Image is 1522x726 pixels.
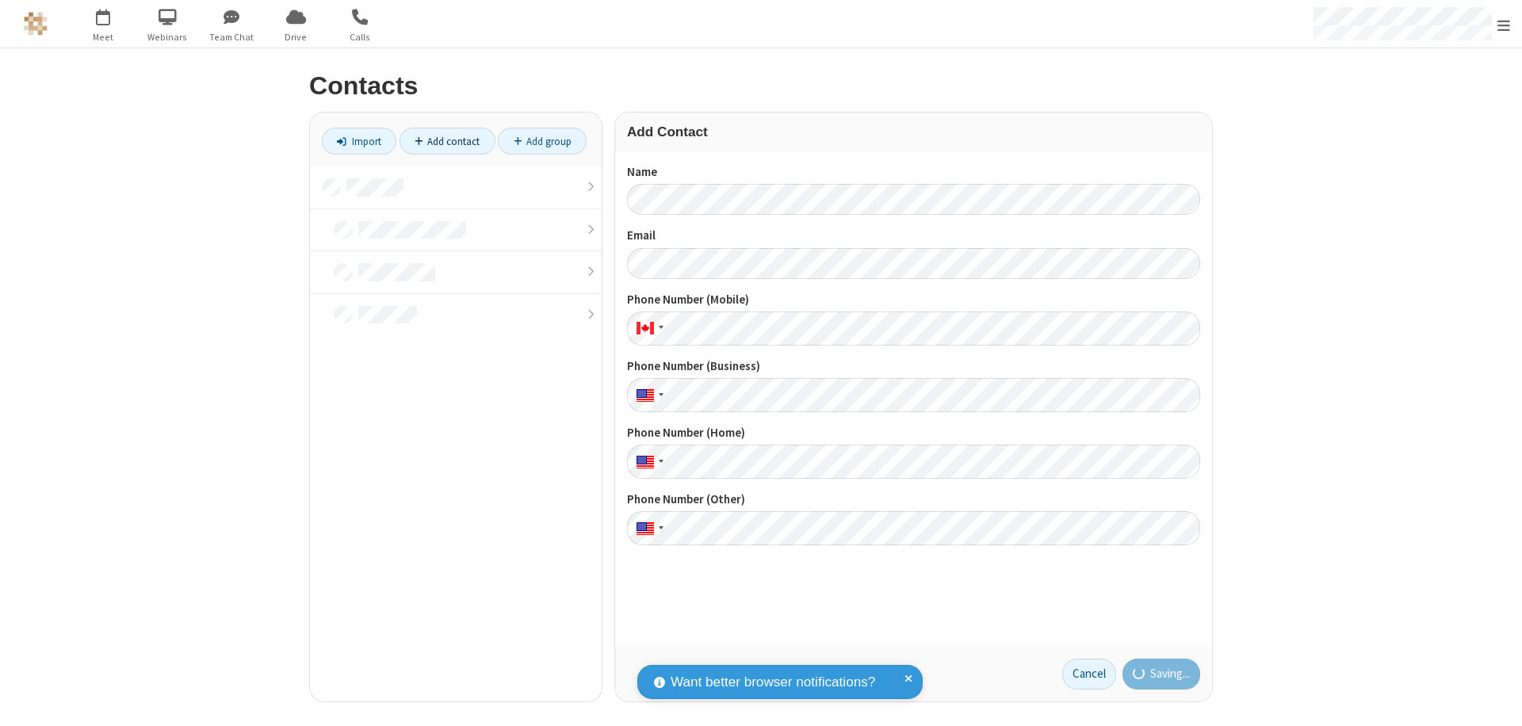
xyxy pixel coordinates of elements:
[627,511,668,545] div: United States: + 1
[627,445,668,479] div: United States: + 1
[1122,659,1201,690] button: Saving...
[400,128,495,155] a: Add contact
[671,672,875,693] span: Want better browser notifications?
[266,30,326,44] span: Drive
[74,30,133,44] span: Meet
[627,291,1200,309] label: Phone Number (Mobile)
[138,30,197,44] span: Webinars
[627,491,1200,509] label: Phone Number (Other)
[1150,665,1190,683] span: Saving...
[202,30,262,44] span: Team Chat
[322,128,396,155] a: Import
[627,357,1200,376] label: Phone Number (Business)
[309,72,1213,100] h2: Contacts
[498,128,587,155] a: Add group
[24,12,48,36] img: QA Selenium DO NOT DELETE OR CHANGE
[627,378,668,412] div: United States: + 1
[627,424,1200,442] label: Phone Number (Home)
[627,163,1200,181] label: Name
[1062,659,1116,690] a: Cancel
[627,227,1200,245] label: Email
[627,311,668,346] div: Canada: + 1
[627,124,1200,139] h3: Add Contact
[331,30,390,44] span: Calls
